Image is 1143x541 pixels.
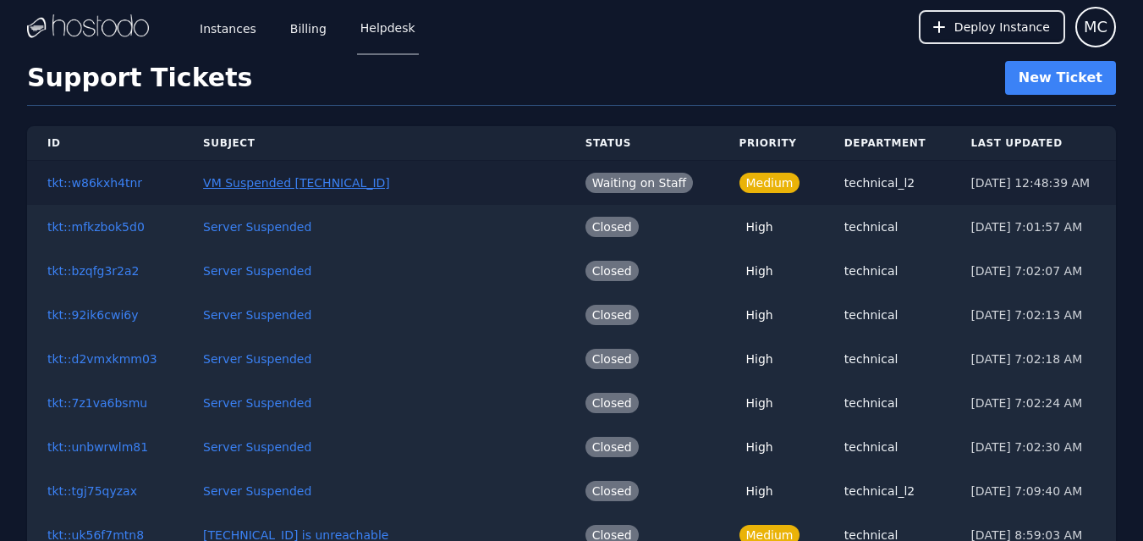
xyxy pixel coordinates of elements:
span: Closed [585,437,639,457]
a: tkt::bzqfg3r2a2 [47,264,140,278]
span: Closed [585,261,639,281]
span: Deploy Instance [954,19,1050,36]
div: technical_l2 [844,483,931,500]
a: tkt::d2vmxkmm03 [47,352,157,366]
th: ID [27,126,183,161]
a: Server Suspended [203,264,311,278]
span: Closed [585,349,639,369]
button: User menu [1075,7,1116,47]
div: [DATE] 7:02:24 AM [970,395,1096,411]
span: Waiting on Staff [585,173,694,193]
span: High [739,217,780,237]
a: Server Suspended [203,220,311,234]
a: tkt::unbwrwlm81 [47,440,148,454]
a: tkt::mfkzbok5d0 [47,220,145,234]
div: [DATE] 7:02:18 AM [970,351,1096,367]
h1: Support Tickets [27,63,252,93]
div: [DATE] 7:02:07 AM [970,262,1096,279]
div: technical [844,439,931,455]
div: [DATE] 7:09:40 AM [970,483,1096,500]
span: MC [1084,15,1107,39]
div: [DATE] 7:02:13 AM [970,306,1096,323]
span: High [739,305,780,325]
span: High [739,261,780,281]
div: [DATE] 12:48:39 AM [970,174,1096,191]
span: Closed [585,393,639,413]
a: Server Suspended [203,308,311,322]
img: Logo [27,14,149,40]
span: Closed [585,481,639,501]
th: Priority [719,126,824,161]
span: Closed [585,305,639,325]
th: Last Updated [950,126,1116,161]
div: technical [844,395,931,411]
span: High [739,481,780,501]
button: Deploy Instance [919,10,1065,44]
div: technical_l2 [844,174,931,191]
div: technical [844,351,931,367]
span: Medium [739,173,800,193]
a: Server Suspended [203,440,311,454]
div: technical [844,218,931,235]
a: tkt::w86kxh4tnr [47,176,142,190]
div: [DATE] 7:02:30 AM [970,439,1096,455]
a: VM Suspended [TECHNICAL_ID] [203,176,390,190]
a: Server Suspended [203,484,311,498]
span: Closed [585,217,639,237]
span: High [739,349,780,369]
a: Server Suspended [203,352,311,366]
span: High [739,393,780,413]
a: tkt::7z1va6bsmu [47,396,147,410]
span: High [739,437,780,457]
th: Status [565,126,719,161]
a: New Ticket [1005,61,1116,95]
a: Server Suspended [203,396,311,410]
a: tkt::tgj75qyzax [47,484,137,498]
a: tkt::92ik6cwi6y [47,308,138,322]
div: [DATE] 7:01:57 AM [970,218,1096,235]
div: technical [844,306,931,323]
div: technical [844,262,931,279]
th: Department [824,126,951,161]
th: Subject [183,126,565,161]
